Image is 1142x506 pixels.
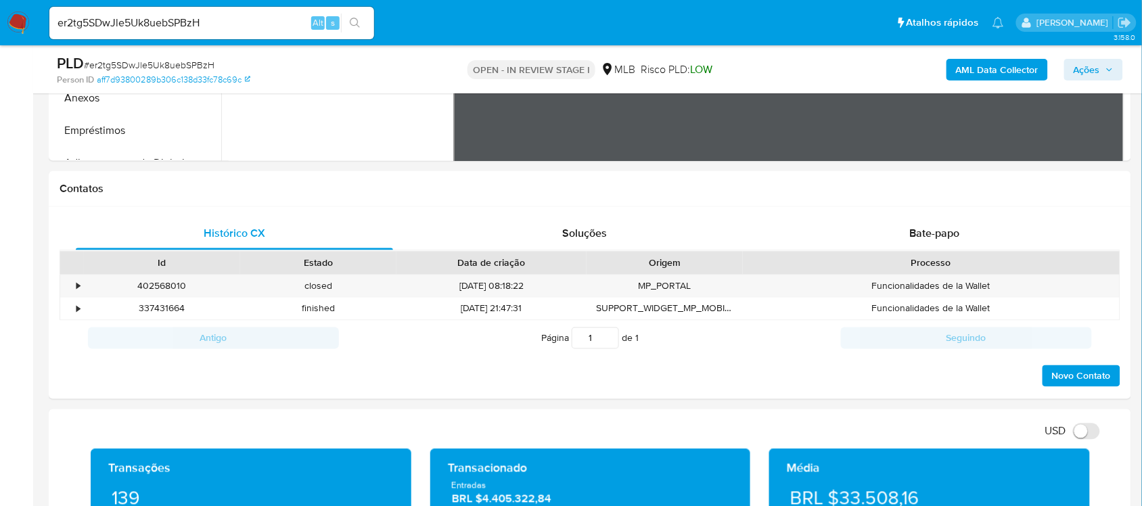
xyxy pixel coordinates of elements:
[1043,365,1120,387] button: Novo Contato
[76,280,80,293] div: •
[331,16,335,29] span: s
[396,298,587,320] div: [DATE] 21:47:31
[1036,16,1113,29] p: sara.carvalhaes@mercadopago.com.br
[743,275,1120,298] div: Funcionalidades de la Wallet
[1074,59,1100,80] span: Ações
[587,298,743,320] div: SUPPORT_WIDGET_MP_MOBILE
[641,62,712,77] span: Risco PLD:
[910,226,960,241] span: Bate-papo
[562,226,607,241] span: Soluções
[1118,16,1132,30] a: Sair
[52,82,221,114] button: Anexos
[84,275,240,298] div: 402568010
[635,331,639,345] span: 1
[1114,32,1135,43] span: 3.158.0
[907,16,979,30] span: Atalhos rápidos
[84,58,214,72] span: # er2tg5SDwJle5Uk8uebSPBzH
[204,226,265,241] span: Histórico CX
[76,302,80,315] div: •
[313,16,323,29] span: Alt
[992,17,1004,28] a: Notificações
[541,327,639,349] span: Página de
[52,147,221,179] button: Adiantamentos de Dinheiro
[841,327,1092,349] button: Seguindo
[84,298,240,320] div: 337431664
[596,256,733,270] div: Origem
[752,256,1110,270] div: Processo
[57,74,94,86] b: Person ID
[240,298,396,320] div: finished
[1052,367,1111,386] span: Novo Contato
[93,256,231,270] div: Id
[97,74,250,86] a: aff7d93800289b306c138d33fc78c69c
[49,14,374,32] input: Pesquise usuários ou casos...
[240,275,396,298] div: closed
[956,59,1038,80] b: AML Data Collector
[743,298,1120,320] div: Funcionalidades de la Wallet
[250,256,387,270] div: Estado
[1064,59,1123,80] button: Ações
[341,14,369,32] button: search-icon
[60,182,1120,195] h1: Contatos
[52,114,221,147] button: Empréstimos
[690,62,712,77] span: LOW
[467,60,595,79] p: OPEN - IN REVIEW STAGE I
[396,275,587,298] div: [DATE] 08:18:22
[587,275,743,298] div: MP_PORTAL
[88,327,339,349] button: Antigo
[57,52,84,74] b: PLD
[406,256,578,270] div: Data de criação
[946,59,1048,80] button: AML Data Collector
[601,62,635,77] div: MLB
